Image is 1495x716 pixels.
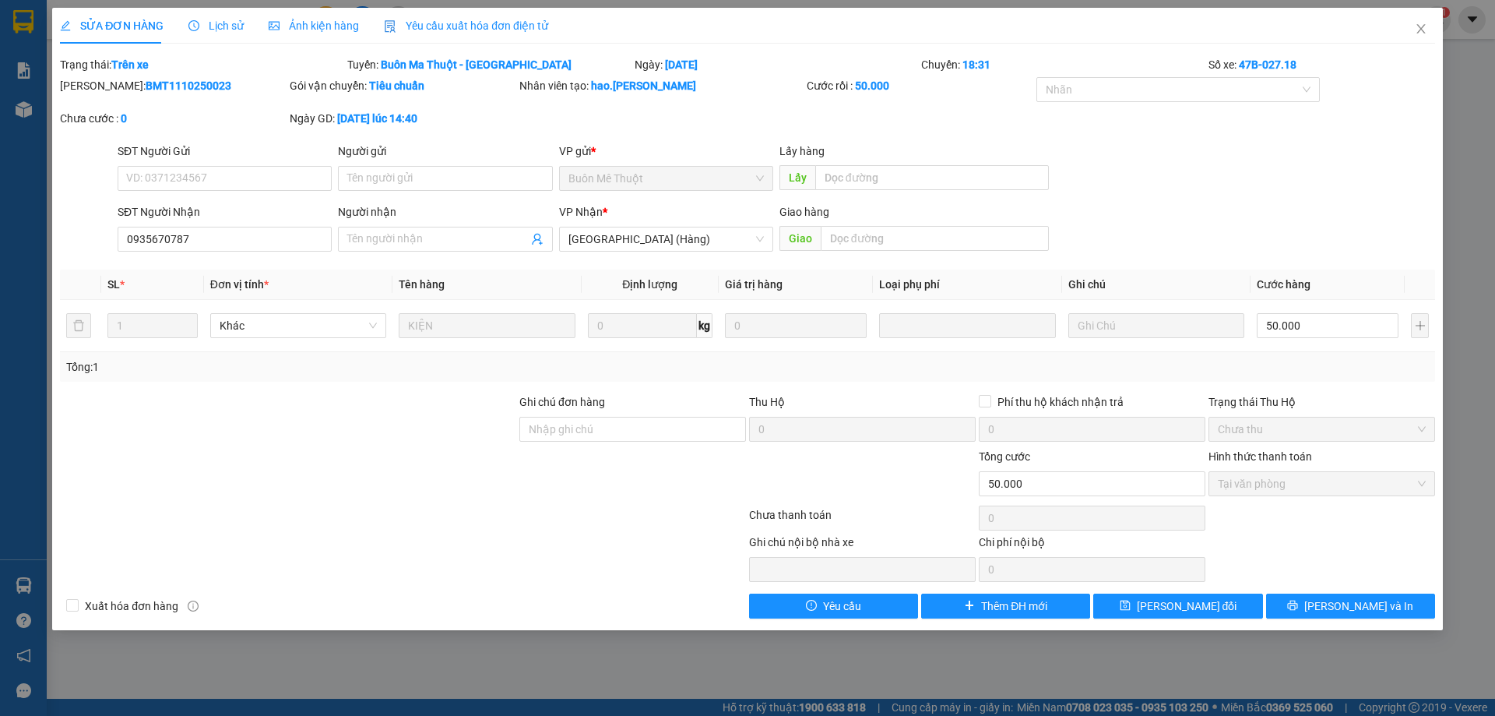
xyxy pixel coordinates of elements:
[568,167,764,190] span: Buôn Mê Thuột
[381,58,572,71] b: Buôn Ma Thuột - [GEOGRAPHIC_DATA]
[979,450,1030,463] span: Tổng cước
[188,601,199,612] span: info-circle
[1093,594,1262,619] button: save[PERSON_NAME] đổi
[749,396,785,408] span: Thu Hộ
[855,79,889,92] b: 50.000
[66,313,91,338] button: delete
[79,598,185,615] span: Xuất hóa đơn hàng
[519,77,804,94] div: Nhân viên tạo:
[66,358,577,376] div: Tổng: 1
[559,206,603,218] span: VP Nhận
[60,110,287,127] div: Chưa cước :
[210,278,269,291] span: Đơn vị tính
[60,77,287,94] div: [PERSON_NAME]:
[779,206,829,218] span: Giao hàng
[519,396,605,408] label: Ghi chú đơn hàng
[633,56,920,73] div: Ngày:
[1218,418,1426,441] span: Chưa thu
[290,110,516,127] div: Ngày GD:
[121,112,127,125] b: 0
[346,56,633,73] div: Tuyến:
[962,58,990,71] b: 18:31
[815,165,1049,190] input: Dọc đường
[118,143,332,160] div: SĐT Người Gửi
[873,270,1061,300] th: Loại phụ phí
[111,58,149,71] b: Trên xe
[747,506,977,534] div: Chưa thanh toán
[1068,313,1244,338] input: Ghi Chú
[269,20,280,31] span: picture
[531,233,543,245] span: user-add
[697,313,712,338] span: kg
[384,20,396,33] img: icon
[779,226,821,251] span: Giao
[979,534,1205,557] div: Chi phí nội bộ
[269,19,359,32] span: Ảnh kiện hàng
[118,203,332,220] div: SĐT Người Nhận
[384,19,548,32] span: Yêu cầu xuất hóa đơn điện tử
[369,79,424,92] b: Tiêu chuẩn
[1208,393,1435,411] div: Trạng thái Thu Hộ
[1304,598,1413,615] span: [PERSON_NAME] và In
[807,77,1033,94] div: Cước rồi :
[1207,56,1437,73] div: Số xe:
[220,314,377,337] span: Khác
[1411,313,1428,338] button: plus
[58,56,346,73] div: Trạng thái:
[60,19,164,32] span: SỬA ĐƠN HÀNG
[1208,450,1312,463] label: Hình thức thanh toán
[665,58,698,71] b: [DATE]
[622,278,677,291] span: Định lượng
[1399,8,1443,51] button: Close
[559,143,773,160] div: VP gửi
[821,226,1049,251] input: Dọc đường
[1287,600,1298,612] span: printer
[1218,472,1426,496] span: Tại văn phòng
[188,20,199,31] span: clock-circle
[338,143,552,160] div: Người gửi
[591,79,696,92] b: hao.[PERSON_NAME]
[1120,600,1131,612] span: save
[1415,23,1427,35] span: close
[290,77,516,94] div: Gói vận chuyển:
[823,598,861,615] span: Yêu cầu
[779,145,825,157] span: Lấy hàng
[399,313,575,338] input: VD: Bàn, Ghế
[1062,270,1251,300] th: Ghi chú
[725,278,783,291] span: Giá trị hàng
[920,56,1207,73] div: Chuyến:
[1239,58,1296,71] b: 47B-027.18
[60,20,71,31] span: edit
[749,534,976,557] div: Ghi chú nội bộ nhà xe
[338,203,552,220] div: Người nhận
[1266,594,1435,619] button: printer[PERSON_NAME] và In
[991,393,1130,411] span: Phí thu hộ khách nhận trả
[399,278,445,291] span: Tên hàng
[779,165,815,190] span: Lấy
[107,278,120,291] span: SL
[964,600,975,612] span: plus
[188,19,244,32] span: Lịch sử
[146,79,231,92] b: BMT1110250023
[749,594,918,619] button: exclamation-circleYêu cầu
[519,417,746,442] input: Ghi chú đơn hàng
[921,594,1090,619] button: plusThêm ĐH mới
[725,313,867,338] input: 0
[981,598,1047,615] span: Thêm ĐH mới
[1137,598,1237,615] span: [PERSON_NAME] đổi
[806,600,817,612] span: exclamation-circle
[337,112,417,125] b: [DATE] lúc 14:40
[1257,278,1310,291] span: Cước hàng
[568,227,764,251] span: Đà Nẵng (Hàng)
